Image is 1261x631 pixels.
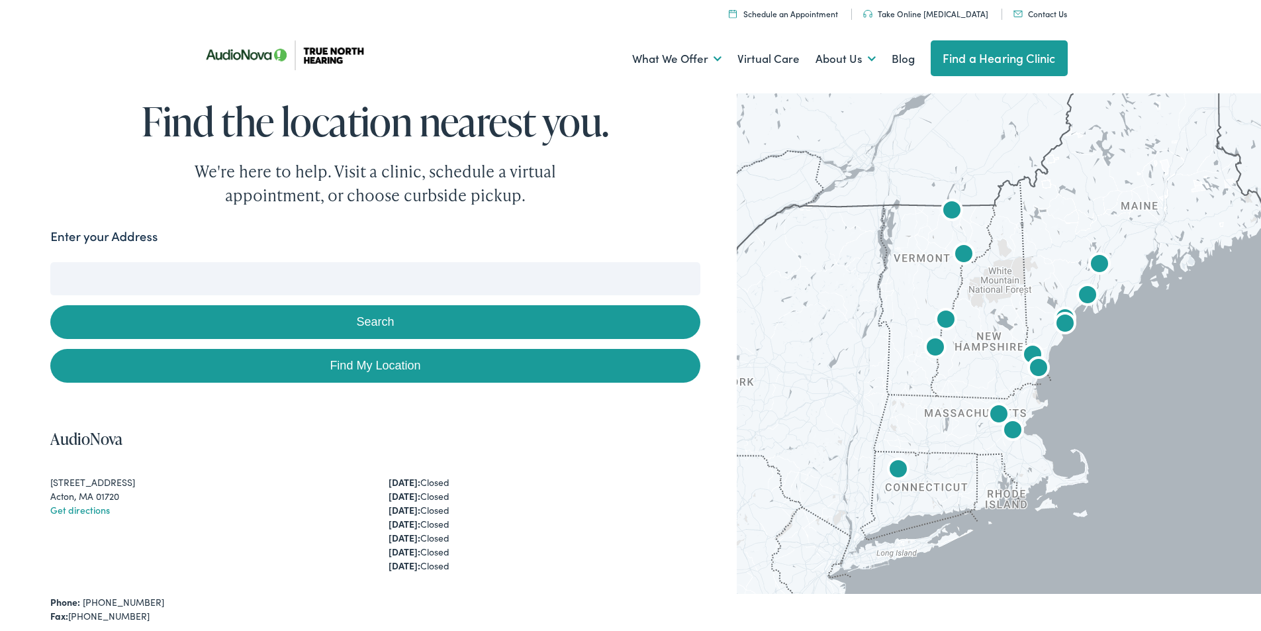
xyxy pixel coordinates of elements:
[389,503,420,516] strong: [DATE]:
[930,305,962,337] div: True North Hearing by AudioNova
[1017,340,1049,372] div: AudioNova
[50,99,700,143] h1: Find the location nearest you.
[50,262,700,295] input: Enter your address or zip code
[389,517,420,530] strong: [DATE]:
[892,34,915,83] a: Blog
[1023,354,1054,385] div: AudioNova
[1084,250,1115,281] div: True North Hearing by AudioNova
[983,400,1015,432] div: AudioNova
[863,10,872,18] img: Headphones icon in color code ffb348
[389,489,420,503] strong: [DATE]:
[729,8,838,19] a: Schedule an Appointment
[389,531,420,544] strong: [DATE]:
[50,349,700,383] a: Find My Location
[997,416,1029,448] div: AudioNova
[50,595,80,608] strong: Phone:
[1049,309,1081,341] div: AudioNova
[948,240,980,271] div: AudioNova
[936,196,968,228] div: AudioNova
[389,559,420,572] strong: [DATE]:
[882,455,914,487] div: AudioNova
[50,475,362,489] div: [STREET_ADDRESS]
[50,227,158,246] label: Enter your Address
[50,489,362,503] div: Acton, MA 01720
[1013,8,1067,19] a: Contact Us
[50,609,68,622] strong: Fax:
[737,34,800,83] a: Virtual Care
[729,9,737,18] img: Icon symbolizing a calendar in color code ffb348
[50,428,122,450] a: AudioNova
[919,333,951,365] div: AudioNova
[816,34,876,83] a: About Us
[50,503,110,516] a: Get directions
[50,609,700,623] div: [PHONE_NUMBER]
[389,545,420,558] strong: [DATE]:
[50,305,700,339] button: Search
[1072,281,1103,313] div: AudioNova
[863,8,988,19] a: Take Online [MEDICAL_DATA]
[931,40,1068,76] a: Find a Hearing Clinic
[389,475,700,573] div: Closed Closed Closed Closed Closed Closed Closed
[1049,304,1081,336] div: AudioNova
[1013,11,1023,17] img: Mail icon in color code ffb348, used for communication purposes
[163,160,587,207] div: We're here to help. Visit a clinic, schedule a virtual appointment, or choose curbside pickup.
[83,595,164,608] a: [PHONE_NUMBER]
[389,475,420,489] strong: [DATE]:
[632,34,722,83] a: What We Offer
